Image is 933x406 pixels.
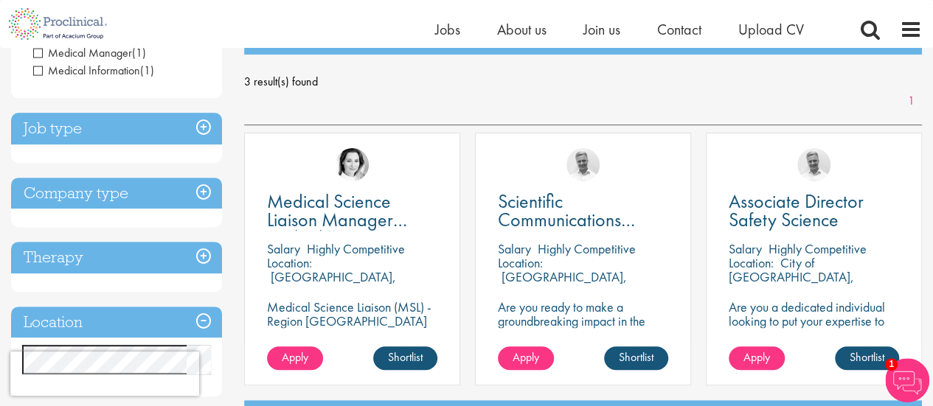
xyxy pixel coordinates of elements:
[498,346,554,370] a: Apply
[729,300,899,384] p: Are you a dedicated individual looking to put your expertise to work fully flexibly in a remote p...
[729,189,864,232] span: Associate Director Safety Science
[33,45,132,60] span: Medical Manager
[11,113,222,144] h3: Job type
[538,240,636,257] p: Highly Competitive
[729,346,785,370] a: Apply
[729,240,762,257] span: Salary
[901,93,922,110] a: 1
[33,63,154,78] span: Medical Information
[566,148,600,181] img: Joshua Bye
[267,189,407,269] span: Medical Science Liaison Manager (m/w/d) Nephrologie
[498,240,531,257] span: Salary
[498,192,668,229] a: Scientific Communications Manager - Oncology
[33,63,140,78] span: Medical Information
[885,358,898,371] span: 1
[267,346,323,370] a: Apply
[769,240,867,257] p: Highly Competitive
[267,240,300,257] span: Salary
[743,349,770,365] span: Apply
[132,45,146,60] span: (1)
[498,300,668,384] p: Are you ready to make a groundbreaking impact in the world of biotechnology? Join a growing compa...
[267,192,437,229] a: Medical Science Liaison Manager (m/w/d) Nephrologie
[498,189,660,251] span: Scientific Communications Manager - Oncology
[267,300,437,328] p: Medical Science Liaison (MSL) - Region [GEOGRAPHIC_DATA]
[33,45,146,60] span: Medical Manager
[267,268,396,299] p: [GEOGRAPHIC_DATA], [GEOGRAPHIC_DATA]
[140,63,154,78] span: (1)
[10,351,199,396] iframe: reCAPTCHA
[738,20,804,39] a: Upload CV
[497,20,547,39] a: About us
[797,148,830,181] img: Joshua Bye
[11,242,222,273] h3: Therapy
[267,254,312,271] span: Location:
[513,349,539,365] span: Apply
[835,346,899,370] a: Shortlist
[583,20,620,39] a: Join us
[885,358,929,402] img: Chatbot
[282,349,308,365] span: Apply
[336,148,369,181] img: Greta Prestel
[604,346,668,370] a: Shortlist
[729,192,899,229] a: Associate Director Safety Science
[244,71,922,93] span: 3 result(s) found
[11,178,222,209] h3: Company type
[498,268,627,299] p: [GEOGRAPHIC_DATA], [GEOGRAPHIC_DATA]
[498,254,543,271] span: Location:
[11,307,222,338] h3: Location
[307,240,405,257] p: Highly Competitive
[729,254,854,299] p: City of [GEOGRAPHIC_DATA], [GEOGRAPHIC_DATA]
[729,254,774,271] span: Location:
[657,20,701,39] a: Contact
[373,346,437,370] a: Shortlist
[435,20,460,39] a: Jobs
